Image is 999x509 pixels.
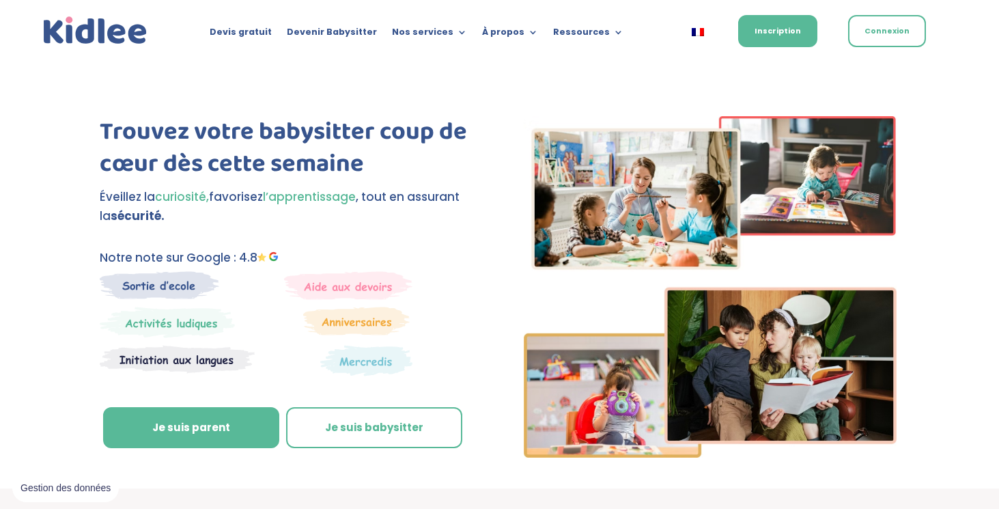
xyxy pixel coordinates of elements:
button: Gestion des données [12,474,119,503]
a: Devenir Babysitter [287,27,377,42]
p: Éveillez la favorisez , tout en assurant la [100,187,477,227]
img: Atelier thematique [100,345,255,374]
a: À propos [482,27,538,42]
a: Je suis parent [103,407,279,448]
img: Français [692,28,704,36]
h1: Trouvez votre babysitter coup de cœur dès cette semaine [100,116,477,187]
span: Gestion des données [20,482,111,495]
img: logo_kidlee_bleu [40,14,151,48]
img: Thematique [320,345,412,376]
a: Ressources [553,27,623,42]
img: weekends [284,271,412,300]
a: Kidlee Logo [40,14,151,48]
img: Mercredi [100,307,235,338]
span: l’apprentissage [263,189,356,205]
picture: Imgs-2 [524,445,897,462]
img: Anniversaire [303,307,410,335]
a: Inscription [738,15,817,47]
strong: sécurité. [111,208,165,224]
p: Notre note sur Google : 4.8 [100,248,477,268]
a: Nos services [392,27,467,42]
span: curiosité, [155,189,209,205]
a: Devis gratuit [210,27,272,42]
a: Connexion [848,15,926,47]
a: Je suis babysitter [286,407,462,448]
img: Sortie decole [100,271,219,299]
